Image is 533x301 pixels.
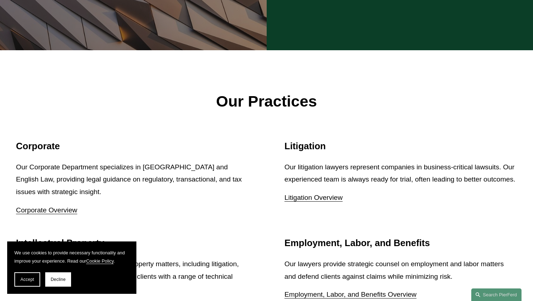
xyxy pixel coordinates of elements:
p: Our Practices [16,88,517,116]
p: Our lawyers provide strategic counsel on employment and labor matters and defend clients against ... [285,258,517,283]
p: We use cookies to provide necessary functionality and improve your experience. Read our . [14,249,129,265]
button: Accept [14,272,40,287]
h2: Employment, Labor, and Benefits [285,237,517,249]
p: Our litigation lawyers represent companies in business-critical lawsuits. Our experienced team is... [285,161,517,186]
h2: Corporate [16,141,249,152]
a: Corporate Overview [16,206,78,214]
span: Accept [20,277,34,282]
button: Decline [45,272,71,287]
h2: Litigation [285,141,517,152]
h2: Intellectual Property [16,237,249,249]
p: Our Corporate Department specializes in [GEOGRAPHIC_DATA] and English Law, providing legal guidan... [16,161,249,198]
section: Cookie banner [7,241,136,294]
a: Litigation Overview [285,194,343,201]
span: Decline [51,277,66,282]
a: Cookie Policy [86,258,114,264]
a: Search this site [471,288,522,301]
a: Employment, Labor, and Benefits Overview [285,291,417,298]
